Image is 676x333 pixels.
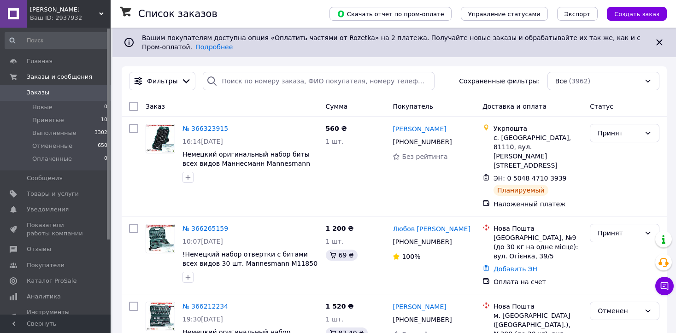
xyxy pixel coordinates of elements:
[27,261,65,269] span: Покупатели
[598,128,641,138] div: Принят
[195,43,233,51] a: Подробнее
[614,11,659,18] span: Создать заказ
[138,8,217,19] h1: Список заказов
[393,124,446,134] a: [PERSON_NAME]
[30,14,111,22] div: Ваш ID: 2937932
[326,103,348,110] span: Сумма
[391,313,453,326] div: [PHONE_NUMBER]
[482,103,547,110] span: Доставка и оплата
[182,138,223,145] span: 16:14[DATE]
[27,277,76,285] span: Каталог ProSale
[459,76,540,86] span: Сохраненные фильтры:
[326,315,344,323] span: 1 шт.
[27,205,69,214] span: Уведомления
[402,253,420,260] span: 100%
[182,225,228,232] a: № 366265159
[607,7,667,21] button: Создать заказ
[494,185,548,196] div: Планируемый
[5,32,108,49] input: Поиск
[146,224,175,253] img: Фото товару
[494,124,582,133] div: Укрпошта
[337,10,444,18] span: Скачать отчет по пром-оплате
[30,6,99,14] span: МАННЕСМАНН МАРКЕТ
[147,76,177,86] span: Фильтры
[326,303,354,310] span: 1 520 ₴
[391,135,453,148] div: [PHONE_NUMBER]
[182,303,228,310] a: № 366212234
[494,265,537,273] a: Добавить ЭН
[27,174,63,182] span: Сообщения
[32,142,72,150] span: Отмененные
[598,306,641,316] div: Отменен
[32,103,53,111] span: Новые
[94,129,107,137] span: 3302
[326,225,354,232] span: 1 200 ₴
[27,292,61,301] span: Аналитика
[461,7,548,21] button: Управление статусами
[27,57,53,65] span: Главная
[27,221,85,238] span: Показатели работы компании
[569,77,591,85] span: (3962)
[27,190,79,198] span: Товары и услуги
[494,199,582,209] div: Наложенный платеж
[494,133,582,170] div: с. [GEOGRAPHIC_DATA], 81110, вул. [PERSON_NAME][STREET_ADDRESS]
[32,155,72,163] span: Оплаченные
[203,72,435,90] input: Поиск по номеру заказа, ФИО покупателя, номеру телефона, Email, номеру накладной
[598,10,667,17] a: Создать заказ
[598,228,641,238] div: Принят
[104,155,107,163] span: 0
[555,76,567,86] span: Все
[146,103,165,110] span: Заказ
[468,11,541,18] span: Управление статусами
[27,308,85,325] span: Инструменты вебмастера и SEO
[182,151,310,176] a: Немецкий оригинальный набор биты всех видов Маннесманн Mannesmann M29892
[32,129,76,137] span: Выполненные
[494,277,582,286] div: Оплата на счет
[182,238,223,245] span: 10:07[DATE]
[182,125,228,132] a: № 366323915
[393,103,433,110] span: Покупатель
[393,302,446,311] a: [PERSON_NAME]
[182,251,317,276] a: !Немецкий набор отвертки с битами всех видов 30 шт. Mannesmann M11850 многофункциональный инструмент
[182,315,223,323] span: 19:30[DATE]
[98,142,107,150] span: 650
[494,302,582,311] div: Нова Пошта
[32,116,64,124] span: Принятые
[494,233,582,261] div: [GEOGRAPHIC_DATA], №9 (до 30 кг на одне місце): вул. Огієнка, 39/5
[557,7,598,21] button: Экспорт
[27,73,92,81] span: Заказы и сообщения
[326,250,358,261] div: 69 ₴
[27,245,51,253] span: Отзывы
[146,302,175,331] img: Фото товару
[655,277,674,295] button: Чат с покупателем
[391,235,453,248] div: [PHONE_NUMBER]
[142,34,641,51] span: Вашим покупателям доступна опция «Оплатить частями от Rozetka» на 2 платежа. Получайте новые зака...
[326,138,344,145] span: 1 шт.
[326,238,344,245] span: 1 шт.
[393,224,470,234] a: Любов [PERSON_NAME]
[101,116,107,124] span: 10
[564,11,590,18] span: Экспорт
[27,88,49,97] span: Заказы
[402,153,447,160] span: Без рейтинга
[326,125,347,132] span: 560 ₴
[494,175,567,182] span: ЭН: 0 5048 4710 3939
[146,124,175,153] img: Фото товару
[590,103,613,110] span: Статус
[329,7,452,21] button: Скачать отчет по пром-оплате
[494,224,582,233] div: Нова Пошта
[104,103,107,111] span: 0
